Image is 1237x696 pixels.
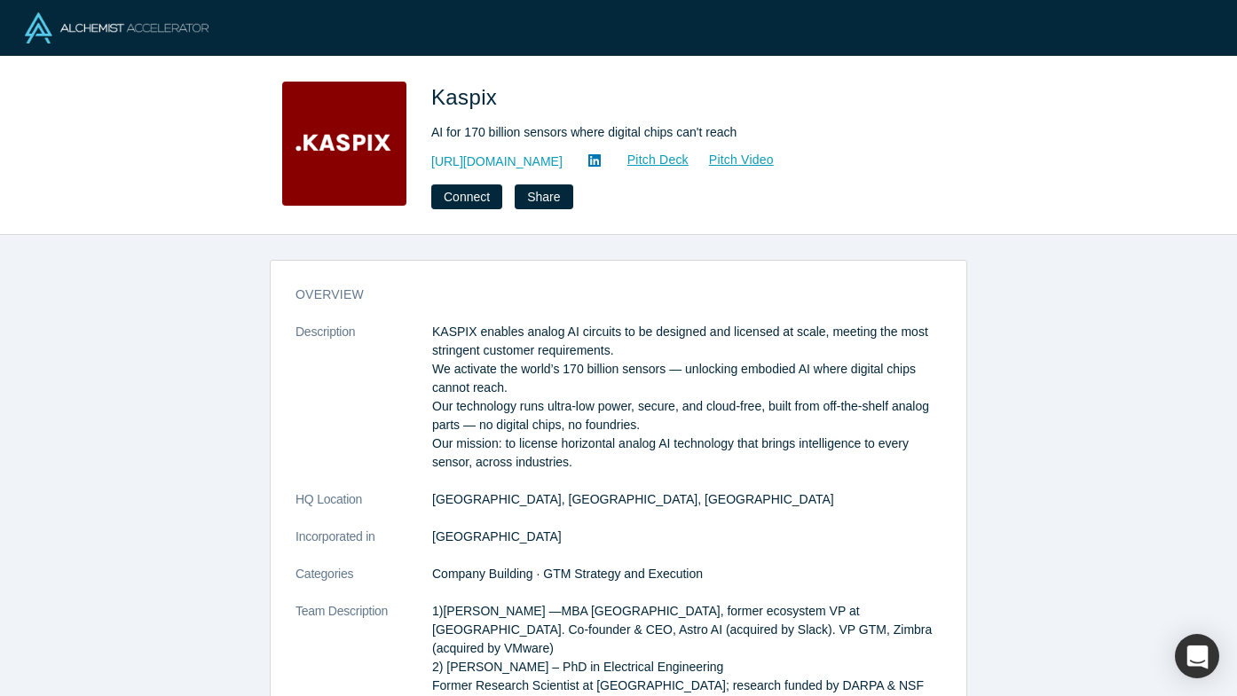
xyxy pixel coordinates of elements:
[431,184,502,209] button: Connect
[515,184,572,209] button: Share
[689,150,775,170] a: Pitch Video
[295,565,432,602] dt: Categories
[432,567,703,581] span: Company Building · GTM Strategy and Execution
[431,123,928,142] div: AI for 170 billion sensors where digital chips can't reach
[431,152,563,171] a: [URL][DOMAIN_NAME]
[295,285,917,304] h3: overview
[295,323,432,490] dt: Description
[431,85,503,109] span: Kaspix
[295,528,432,565] dt: Incorporated in
[295,490,432,528] dt: HQ Location
[432,490,942,509] dd: [GEOGRAPHIC_DATA], [GEOGRAPHIC_DATA], [GEOGRAPHIC_DATA]
[608,150,689,170] a: Pitch Deck
[282,82,406,206] img: Kaspix's Logo
[25,12,209,43] img: Alchemist Logo
[432,528,942,546] dd: [GEOGRAPHIC_DATA]
[432,323,942,472] p: KASPIX enables analog AI circuits to be designed and licensed at scale, meeting the most stringen...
